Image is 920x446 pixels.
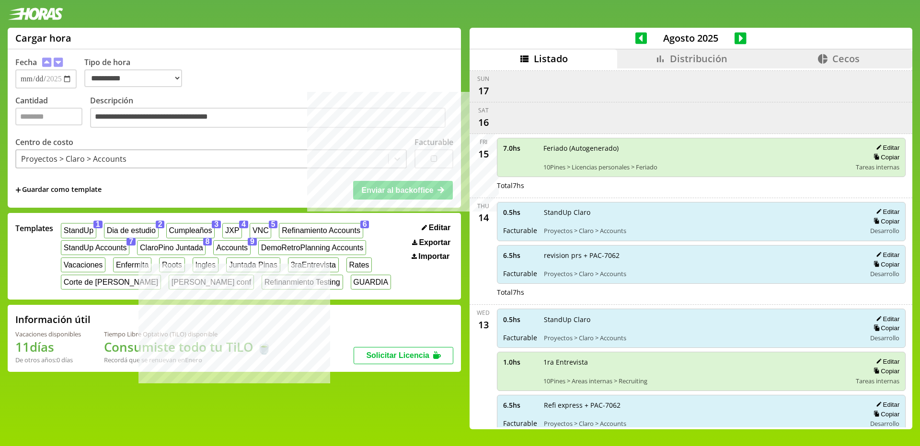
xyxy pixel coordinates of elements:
[429,223,450,232] span: Editar
[203,238,212,245] span: 8
[871,153,899,161] button: Copiar
[90,108,446,128] textarea: Descripción
[61,223,96,238] button: StandUp1
[366,351,429,359] span: Solicitar Licencia
[15,57,37,67] label: Fecha
[497,288,906,297] div: Total 7 hs
[503,419,537,428] span: Facturable
[870,269,899,278] span: Desarrollo
[476,210,491,225] div: 14
[414,137,453,147] label: Facturable
[419,223,453,233] button: Editar
[15,313,91,326] h2: Información útil
[647,32,735,45] span: Agosto 2025
[226,257,280,272] button: Juntada Pinas
[503,333,537,342] span: Facturable
[409,238,453,247] button: Exportar
[159,257,184,272] button: Roots
[870,226,899,235] span: Desarrollo
[477,202,489,210] div: Thu
[543,377,850,385] span: 10Pines > Areas internas > Recruiting
[104,356,272,364] div: Recordá que se renuevan en
[544,269,860,278] span: Proyectos > Claro > Accounts
[544,226,860,235] span: Proyectos > Claro > Accounts
[503,144,537,153] span: 7.0 hs
[503,251,537,260] span: 6.5 hs
[544,315,860,324] span: StandUp Claro
[856,163,899,171] span: Tareas internas
[534,52,568,65] span: Listado
[543,163,850,171] span: 10Pines > Licencias personales > Feriado
[15,32,71,45] h1: Cargar hora
[126,238,136,245] span: 7
[544,334,860,342] span: Proyectos > Claro > Accounts
[15,95,90,130] label: Cantidad
[15,338,81,356] h1: 11 días
[873,144,899,152] button: Editar
[113,257,151,272] button: Enfermita
[544,251,860,260] span: revision prs + PAC-7062
[480,138,487,146] div: Fri
[503,226,537,235] span: Facturable
[476,83,491,98] div: 17
[84,69,182,87] select: Tipo de hora
[84,57,190,89] label: Tipo de hora
[670,52,727,65] span: Distribución
[503,208,537,217] span: 0.5 hs
[15,356,81,364] div: De otros años: 0 días
[544,208,860,217] span: StandUp Claro
[470,68,912,428] div: scrollable content
[166,223,215,238] button: Cumpleaños3
[15,137,73,147] label: Centro de costo
[279,223,363,238] button: Refinamiento Accounts6
[354,347,453,364] button: Solicitar Licencia
[269,221,278,228] span: 5
[418,252,449,261] span: Importar
[477,75,489,83] div: Sun
[856,377,899,385] span: Tareas internas
[871,217,899,225] button: Copiar
[61,240,129,255] button: StandUp Accounts7
[476,146,491,161] div: 15
[497,181,906,190] div: Total 7 hs
[870,419,899,428] span: Desarrollo
[503,269,537,278] span: Facturable
[543,357,850,367] span: 1ra Entrevista
[478,106,489,114] div: Sat
[419,238,450,247] span: Exportar
[503,315,537,324] span: 0.5 hs
[15,185,102,195] span: +Guardar como template
[248,238,257,245] span: 9
[262,275,343,290] button: Refinanmiento Testing
[212,221,221,228] span: 3
[873,401,899,409] button: Editar
[361,186,433,194] span: Enviar al backoffice
[871,367,899,375] button: Copiar
[477,309,490,317] div: Wed
[156,221,165,228] span: 2
[476,317,491,332] div: 13
[15,108,82,125] input: Cantidad
[104,330,272,338] div: Tiempo Libre Optativo (TiLO) disponible
[544,401,860,410] span: Refi express + PAC-7062
[239,221,248,228] span: 4
[93,221,103,228] span: 1
[104,338,272,356] h1: Consumiste todo tu TiLO 🍵
[8,8,63,20] img: logotipo
[351,275,391,290] button: GUARDIA
[15,330,81,338] div: Vacaciones disponibles
[15,223,53,234] span: Templates
[873,208,899,216] button: Editar
[61,257,105,272] button: Vacaciones
[353,181,453,199] button: Enviar al backoffice
[360,221,369,228] span: 6
[870,334,899,342] span: Desarrollo
[213,240,250,255] button: Accounts9
[503,357,537,367] span: 1.0 hs
[871,410,899,418] button: Copiar
[21,154,126,164] div: Proyectos > Claro > Accounts
[185,356,202,364] b: Enero
[258,240,366,255] button: DemoRetroPlanning Accounts
[871,324,899,332] button: Copiar
[169,275,254,290] button: [PERSON_NAME] conf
